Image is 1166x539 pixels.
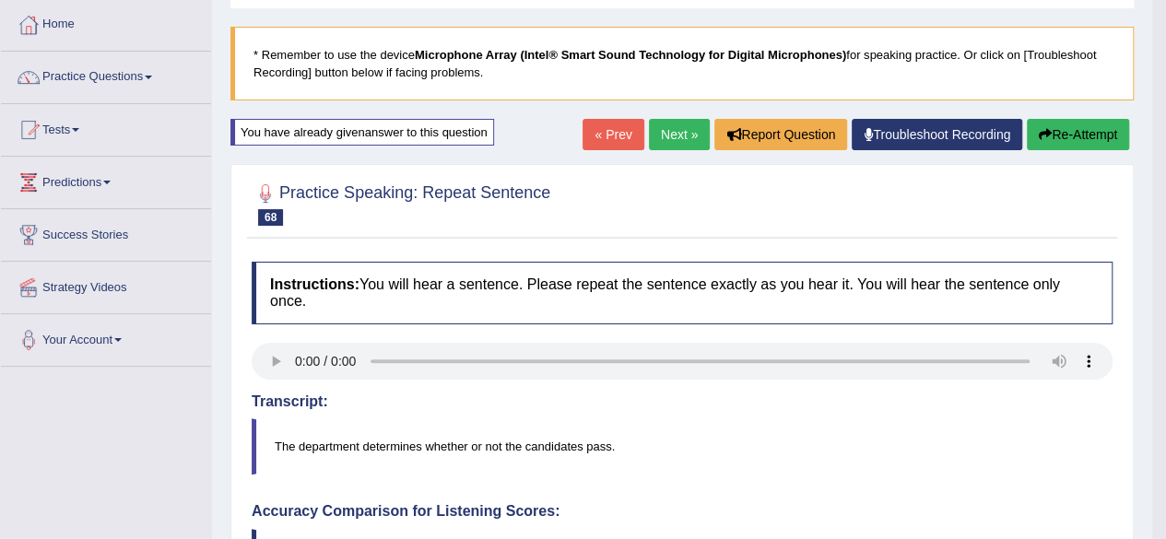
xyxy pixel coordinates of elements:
[230,119,494,146] div: You have already given answer to this question
[252,262,1113,323] h4: You will hear a sentence. Please repeat the sentence exactly as you hear it. You will hear the se...
[252,180,550,226] h2: Practice Speaking: Repeat Sentence
[583,119,643,150] a: « Prev
[230,27,1134,100] blockquote: * Remember to use the device for speaking practice. Or click on [Troubleshoot Recording] button b...
[1,52,211,98] a: Practice Questions
[252,393,1113,410] h4: Transcript:
[1,209,211,255] a: Success Stories
[1,104,211,150] a: Tests
[252,503,1113,520] h4: Accuracy Comparison for Listening Scores:
[270,276,359,292] b: Instructions:
[258,209,283,226] span: 68
[852,119,1022,150] a: Troubleshoot Recording
[252,418,1113,475] blockquote: The department determines whether or not the candidates pass.
[1,262,211,308] a: Strategy Videos
[714,119,847,150] button: Report Question
[1,314,211,360] a: Your Account
[649,119,710,150] a: Next »
[415,48,846,62] b: Microphone Array (Intel® Smart Sound Technology for Digital Microphones)
[1027,119,1129,150] button: Re-Attempt
[1,157,211,203] a: Predictions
